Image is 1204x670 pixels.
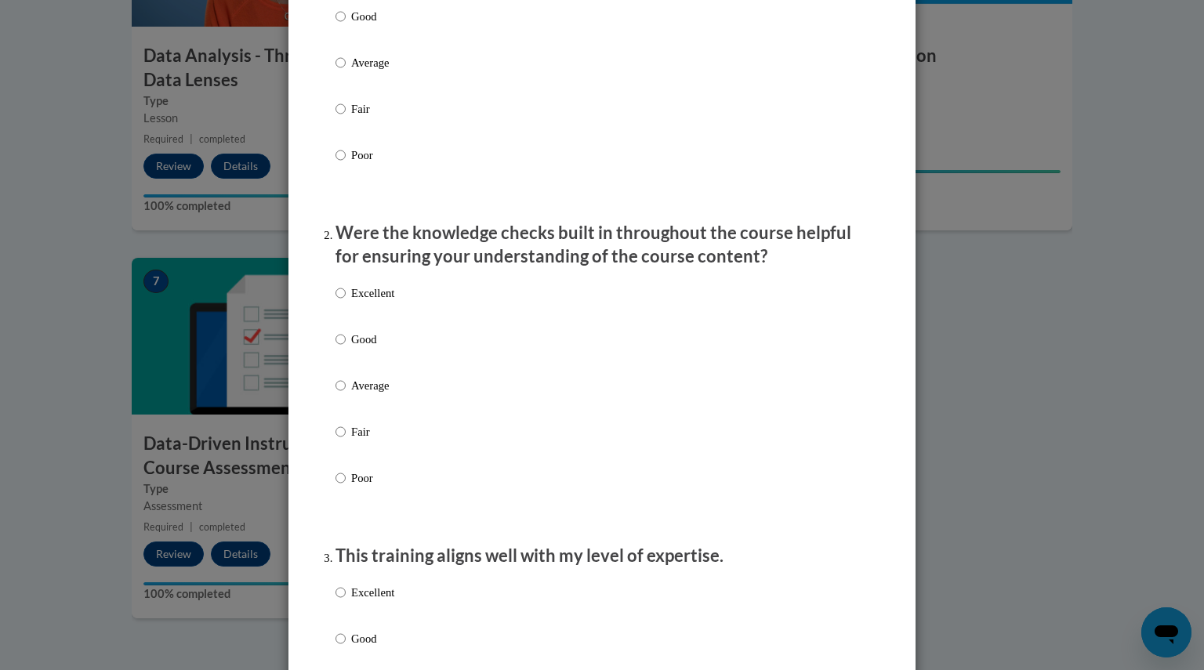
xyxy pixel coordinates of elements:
input: Average [335,54,346,71]
input: Good [335,8,346,25]
p: Good [351,8,394,25]
input: Poor [335,147,346,164]
input: Poor [335,469,346,487]
p: Good [351,630,394,647]
p: Fair [351,423,394,440]
p: Average [351,54,394,71]
p: Were the knowledge checks built in throughout the course helpful for ensuring your understanding ... [335,221,869,270]
input: Good [335,630,346,647]
p: Fair [351,100,394,118]
p: Average [351,377,394,394]
input: Excellent [335,284,346,302]
p: Good [351,331,394,348]
input: Good [335,331,346,348]
p: This training aligns well with my level of expertise. [335,544,869,568]
input: Average [335,377,346,394]
input: Excellent [335,584,346,601]
p: Poor [351,469,394,487]
input: Fair [335,423,346,440]
p: Poor [351,147,394,164]
input: Fair [335,100,346,118]
p: Excellent [351,284,394,302]
p: Excellent [351,584,394,601]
